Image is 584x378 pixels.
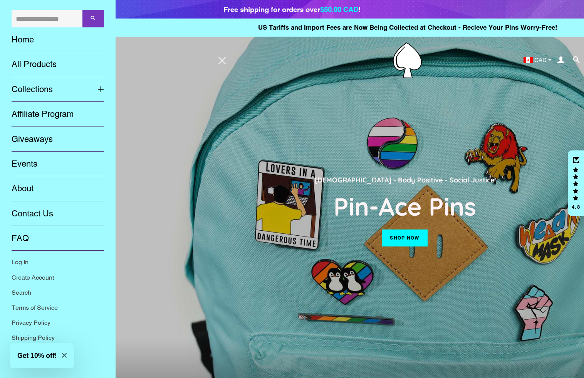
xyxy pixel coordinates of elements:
[534,57,547,63] span: CAD
[6,127,110,152] a: Giveaways
[393,42,422,78] img: Pin-Ace
[6,27,110,52] a: Home
[6,285,110,300] a: Search
[6,315,110,330] a: Privacy Policy
[223,4,361,15] div: Free shipping for orders over !
[6,201,110,226] a: Contact Us
[6,226,110,251] a: FAQ
[571,204,581,209] div: 4.8
[6,77,92,102] a: Collections
[6,300,110,315] a: Terms of Service
[6,346,110,361] a: Refund Policy
[6,270,110,285] a: Create Account
[6,255,110,270] a: Log In
[12,10,82,27] input: Search our store
[382,229,427,246] a: Shop now
[6,52,110,77] a: All Products
[6,176,110,201] a: About
[6,102,110,127] a: Affiliate Program
[6,152,110,176] a: Events
[320,5,358,13] span: $50.00 CAD
[568,150,584,216] div: Click to open Judge.me floating reviews tab
[6,330,110,345] a: Shipping Policy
